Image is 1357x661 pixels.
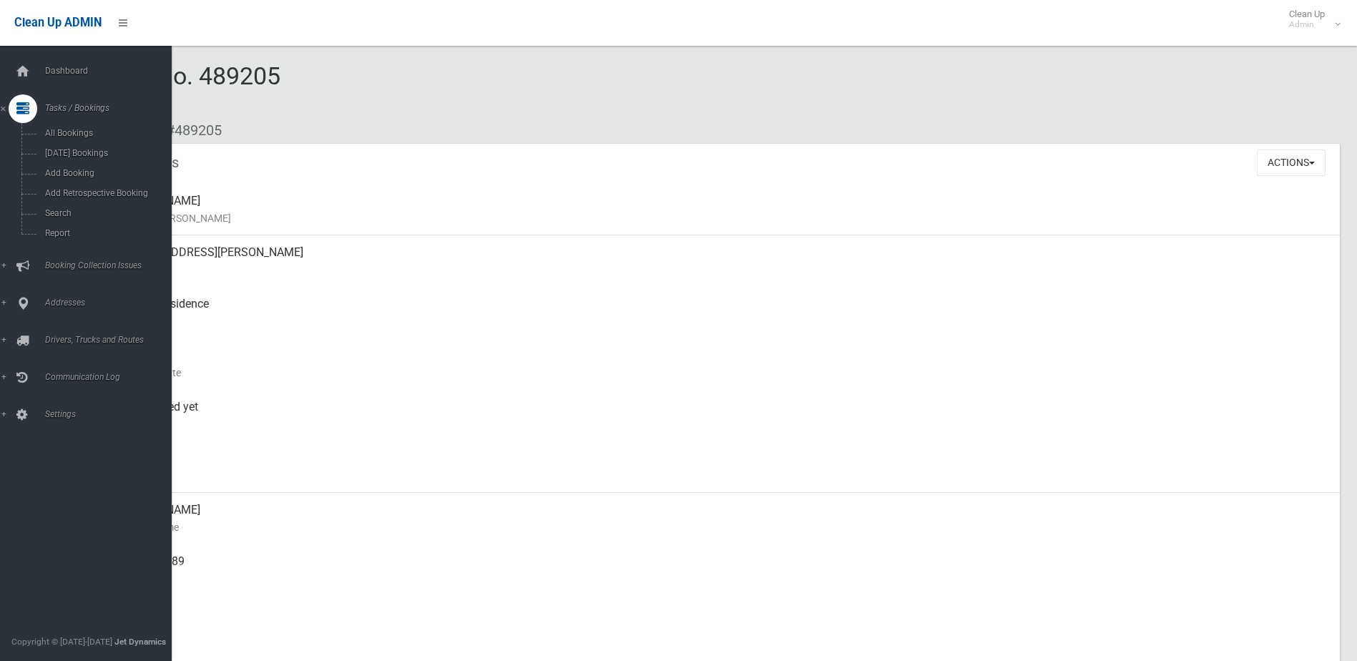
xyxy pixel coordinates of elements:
[114,467,1328,484] small: Zone
[41,66,182,76] span: Dashboard
[114,622,1328,639] small: Landline
[114,364,1328,381] small: Collection Date
[1289,19,1325,30] small: Admin
[41,260,182,270] span: Booking Collection Issues
[41,168,170,178] span: Add Booking
[114,637,166,647] strong: Jet Dynamics
[1257,150,1326,176] button: Actions
[114,441,1328,493] div: [DATE]
[114,313,1328,330] small: Pickup Point
[41,103,182,113] span: Tasks / Bookings
[41,335,182,345] span: Drivers, Trucks and Routes
[41,372,182,382] span: Communication Log
[41,148,170,158] span: [DATE] Bookings
[114,390,1328,441] div: Not collected yet
[114,596,1328,647] div: None given
[41,188,170,198] span: Add Retrospective Booking
[156,117,222,144] li: #489205
[114,519,1328,536] small: Contact Name
[41,409,182,419] span: Settings
[41,228,170,238] span: Report
[114,570,1328,587] small: Mobile
[14,16,102,29] span: Clean Up ADMIN
[114,416,1328,433] small: Collected At
[41,128,170,138] span: All Bookings
[114,261,1328,278] small: Address
[11,637,112,647] span: Copyright © [DATE]-[DATE]
[63,62,280,117] span: Booking No. 489205
[41,298,182,308] span: Addresses
[114,184,1328,235] div: [PERSON_NAME]
[114,235,1328,287] div: [STREET_ADDRESS][PERSON_NAME]
[114,544,1328,596] div: 0499 098 789
[114,338,1328,390] div: [DATE]
[41,208,170,218] span: Search
[114,287,1328,338] div: Front of Residence
[1282,9,1339,30] span: Clean Up
[114,493,1328,544] div: [PERSON_NAME]
[114,210,1328,227] small: Name of [PERSON_NAME]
